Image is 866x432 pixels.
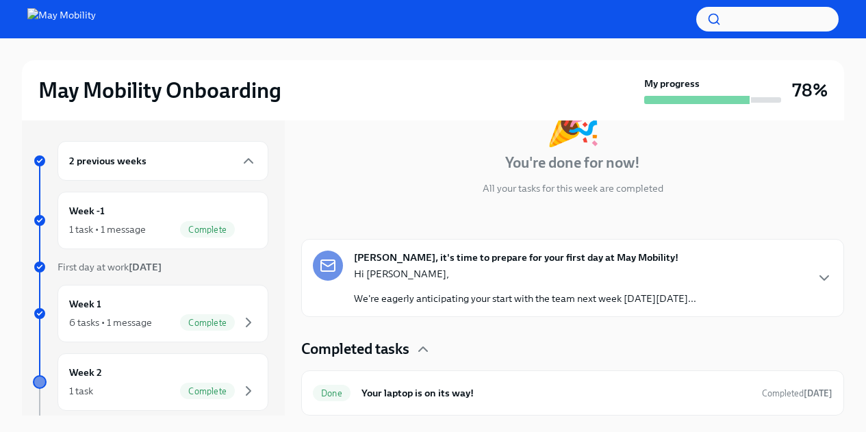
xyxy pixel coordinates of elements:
div: 1 task • 1 message [69,223,146,236]
strong: [PERSON_NAME], it's time to prepare for your first day at May Mobility! [354,251,678,264]
div: 🎉 [545,99,601,144]
h6: 2 previous weeks [69,153,147,168]
div: 2 previous weeks [58,141,268,181]
div: Completed tasks [301,339,844,359]
h3: 78% [792,78,828,103]
a: Week 21 taskComplete [33,353,268,411]
span: Complete [180,318,235,328]
p: We're eagerly anticipating your start with the team next week [DATE][DATE]... [354,292,696,305]
span: Complete [180,225,235,235]
a: Week -11 task • 1 messageComplete [33,192,268,249]
div: 6 tasks • 1 message [69,316,152,329]
h6: Week 2 [69,365,102,380]
h6: Week 1 [69,296,101,312]
a: First day at work[DATE] [33,260,268,274]
div: 1 task [69,384,93,398]
span: September 2nd, 2025 14:33 [762,387,832,400]
span: Complete [180,386,235,396]
span: Completed [762,388,832,398]
h4: Completed tasks [301,339,409,359]
span: First day at work [58,261,162,273]
h4: You're done for now! [505,153,640,173]
strong: [DATE] [129,261,162,273]
p: Hi [PERSON_NAME], [354,267,696,281]
h6: Your laptop is on its way! [361,385,751,401]
a: Week 16 tasks • 1 messageComplete [33,285,268,342]
strong: My progress [644,77,700,90]
p: All your tasks for this week are completed [483,181,663,195]
img: May Mobility [27,8,96,30]
strong: [DATE] [804,388,832,398]
a: DoneYour laptop is on its way!Completed[DATE] [313,382,832,404]
h6: Week -1 [69,203,105,218]
h2: May Mobility Onboarding [38,77,281,104]
span: Done [313,388,351,398]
